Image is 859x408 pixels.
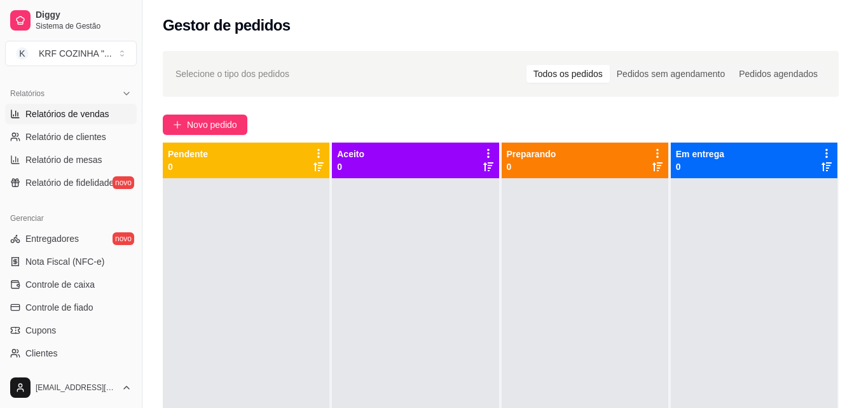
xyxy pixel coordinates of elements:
div: Pedidos sem agendamento [610,65,732,83]
span: Relatórios de vendas [25,108,109,120]
span: Entregadores [25,232,79,245]
a: Nota Fiscal (NFC-e) [5,251,137,272]
span: Nota Fiscal (NFC-e) [25,255,104,268]
span: Clientes [25,347,58,360]
a: Relatório de fidelidadenovo [5,172,137,193]
a: Controle de caixa [5,274,137,295]
button: [EMAIL_ADDRESS][DOMAIN_NAME] [5,372,137,403]
span: Sistema de Gestão [36,21,132,31]
div: Pedidos agendados [732,65,825,83]
a: Entregadoresnovo [5,229,137,249]
p: Aceito [337,148,364,160]
span: Relatório de fidelidade [25,176,114,189]
span: Cupons [25,324,56,337]
span: plus [173,120,182,129]
div: Gerenciar [5,208,137,229]
span: Controle de fiado [25,301,93,314]
p: Pendente [168,148,208,160]
a: Clientes [5,343,137,363]
span: Relatórios [10,88,45,99]
p: 0 [337,160,364,173]
span: Diggy [36,10,132,21]
span: Novo pedido [187,118,237,132]
span: Controle de caixa [25,278,95,291]
button: Novo pedido [163,115,247,135]
a: DiggySistema de Gestão [5,5,137,36]
p: 0 [676,160,724,173]
span: Relatório de mesas [25,153,102,166]
button: Select a team [5,41,137,66]
span: K [16,47,29,60]
a: Relatório de mesas [5,150,137,170]
p: 0 [507,160,556,173]
a: Cupons [5,320,137,341]
p: Preparando [507,148,556,160]
a: Relatórios de vendas [5,104,137,124]
a: Relatório de clientes [5,127,137,147]
p: Em entrega [676,148,724,160]
span: Selecione o tipo dos pedidos [175,67,289,81]
p: 0 [168,160,208,173]
div: Todos os pedidos [526,65,610,83]
span: Relatório de clientes [25,130,106,143]
span: [EMAIL_ADDRESS][DOMAIN_NAME] [36,383,116,393]
a: Estoque [5,366,137,386]
a: Controle de fiado [5,297,137,318]
div: KRF COZINHA " ... [39,47,112,60]
h2: Gestor de pedidos [163,15,291,36]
